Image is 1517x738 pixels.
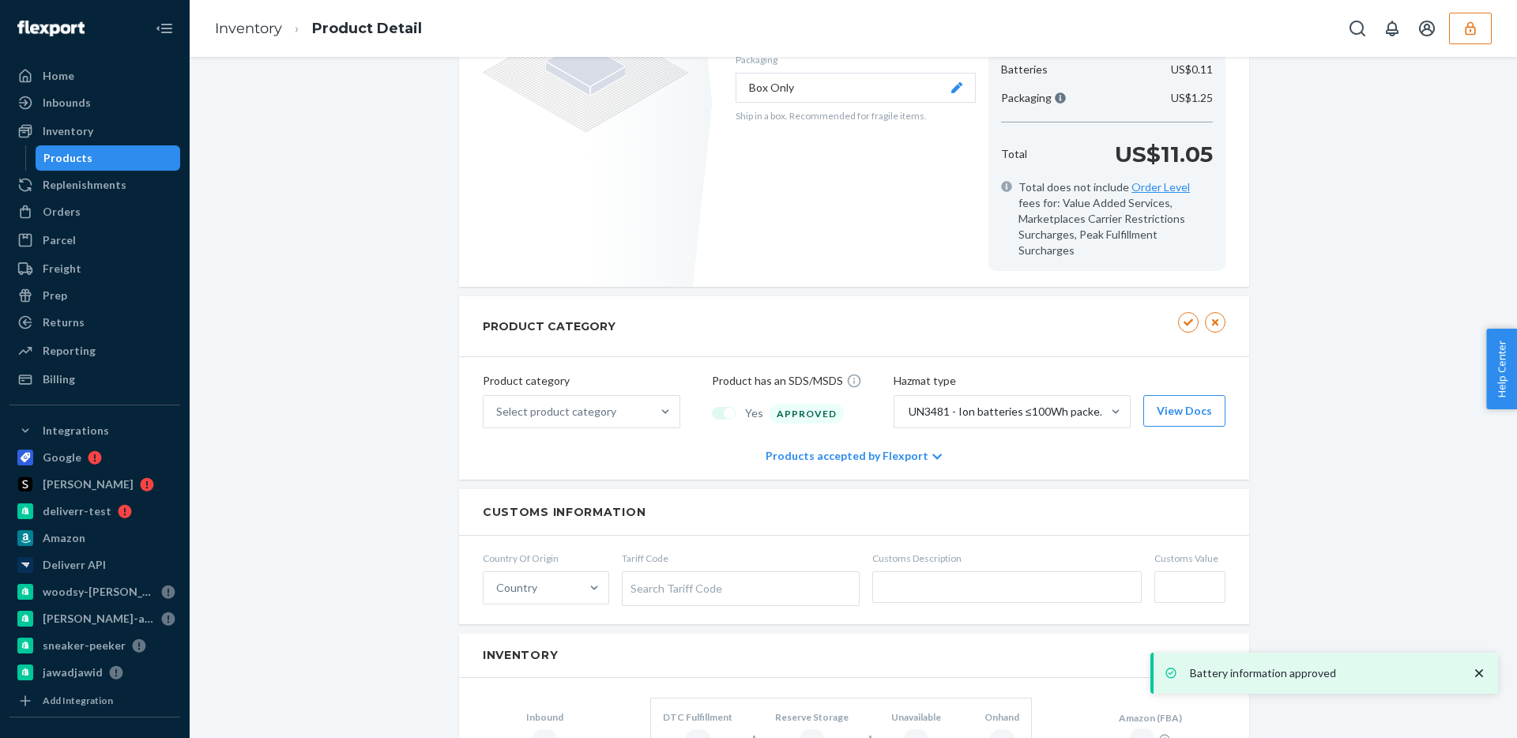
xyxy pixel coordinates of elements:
div: Amazon [43,530,85,546]
div: Select product category [496,404,616,420]
div: sneaker-peeker [43,638,126,653]
a: Inventory [215,20,282,37]
a: Billing [9,367,180,392]
div: UN3481 - Ion batteries ≤100Wh packed with or contained in equipment [909,404,1109,420]
a: deliverr-test [9,499,180,524]
div: Onhand [984,710,1019,724]
span: Customs Description [872,552,1142,565]
a: Deliverr API [9,552,180,578]
p: Batteries [1001,62,1048,77]
h2: PRODUCT CATEGORY [483,312,615,341]
ol: breadcrumbs [202,6,435,52]
button: Help Center [1486,329,1517,409]
a: Replenishments [9,172,180,198]
div: Search Tariff Code [623,572,859,605]
div: Inbounds [43,95,91,111]
button: Open notifications [1376,13,1408,44]
div: [PERSON_NAME] [43,476,134,492]
a: Google [9,445,180,470]
div: Parcel [43,232,76,248]
div: jawadjawid [43,665,103,680]
div: Integrations [43,423,109,439]
a: [PERSON_NAME] [9,472,180,497]
div: Inventory [43,123,93,139]
div: DTC Fulfillment [663,710,732,724]
div: Home [43,68,74,84]
div: APPROVED [770,404,844,424]
div: Country [496,580,537,596]
div: Products [43,150,92,166]
div: Replenishments [43,177,126,193]
div: Orders [43,204,81,220]
p: Ship in a box. Recommended for fragile items. [736,109,976,122]
div: Reserve Storage [775,710,849,724]
a: Amazon [9,525,180,551]
a: Products [36,145,181,171]
h2: Inventory [483,650,1225,661]
div: Amazon (FBA) [1119,711,1182,725]
span: Yes [745,405,763,421]
input: UN3481 - Ion batteries ≤100Wh packed with or contained in equipment [907,404,909,420]
p: Product category [483,373,680,389]
button: Close Navigation [149,13,180,44]
span: Customs Value [1154,552,1225,565]
div: Billing [43,371,75,387]
a: Home [9,63,180,88]
p: Product has an SDS/MSDS [712,373,843,389]
button: View Docs [1143,395,1225,427]
a: Add Integration [9,691,180,710]
div: Freight [43,261,81,277]
div: Products accepted by Flexport [766,432,942,480]
p: Total [1001,146,1027,162]
button: Integrations [9,418,180,443]
a: Product Detail [312,20,422,37]
p: Packaging [1001,90,1066,106]
p: Battery information approved [1190,665,1455,681]
div: Google [43,450,81,465]
p: Packaging [736,53,976,66]
p: US$11.05 [1115,138,1213,170]
a: Orders [9,199,180,224]
input: Customs Value [1154,571,1225,603]
img: Flexport logo [17,21,85,36]
div: Add Integration [43,694,113,707]
h2: Customs Information [483,505,1225,519]
span: Tariff Code [622,552,860,565]
p: US$0.11 [1171,62,1213,77]
p: US$1.25 [1171,90,1213,106]
span: Total does not include fees for: Value Added Services, Marketplaces Carrier Restrictions Surcharg... [1018,179,1213,258]
button: Open Search Box [1342,13,1373,44]
div: woodsy-[PERSON_NAME]-test [43,584,155,600]
a: [PERSON_NAME]-a2cc [9,606,180,631]
a: woodsy-[PERSON_NAME]-test [9,579,180,604]
div: deliverr-test [43,503,111,519]
div: Inbound [526,710,563,724]
a: Order Level [1131,180,1190,194]
div: Returns [43,314,85,330]
div: Prep [43,288,67,303]
a: Returns [9,310,180,335]
div: Deliverr API [43,557,106,573]
a: jawadjawid [9,660,180,685]
a: Inventory [9,119,180,144]
div: Reporting [43,343,96,359]
span: Country Of Origin [483,552,609,565]
a: Inbounds [9,90,180,115]
button: Open account menu [1411,13,1443,44]
div: Unavailable [891,710,941,724]
a: Prep [9,283,180,308]
a: sneaker-peeker [9,633,180,658]
a: Reporting [9,338,180,363]
p: Hazmat type [894,373,1225,389]
svg: close toast [1471,665,1487,681]
button: Box Only [736,73,976,103]
a: Parcel [9,228,180,253]
a: Freight [9,256,180,281]
div: [PERSON_NAME]-a2cc [43,611,155,627]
